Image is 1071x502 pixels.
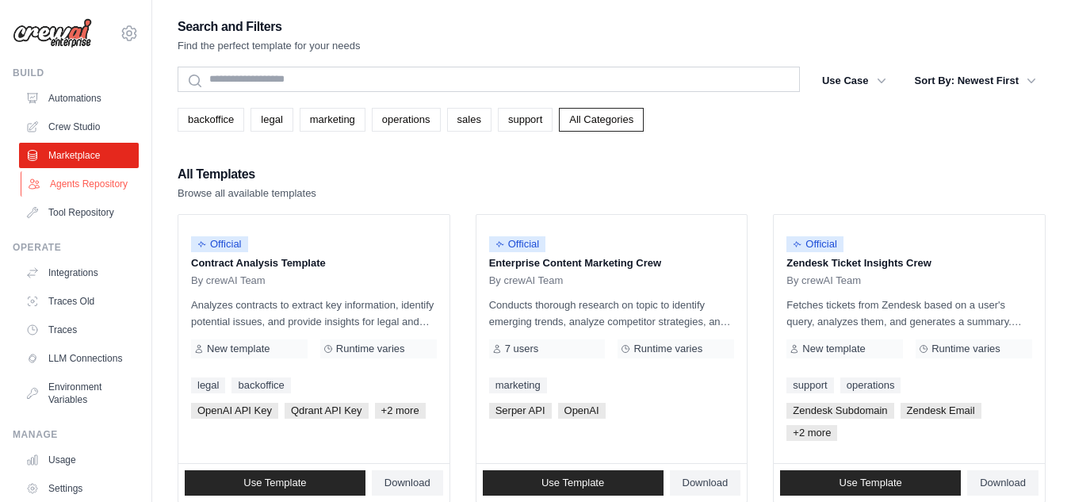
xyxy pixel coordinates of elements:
[786,425,837,441] span: +2 more
[185,470,365,496] a: Use Template
[786,377,833,393] a: support
[901,403,981,419] span: Zendesk Email
[191,236,248,252] span: Official
[178,163,316,186] h2: All Templates
[786,403,893,419] span: Zendesk Subdomain
[285,403,369,419] span: Qdrant API Key
[13,18,92,48] img: Logo
[13,428,139,441] div: Manage
[447,108,492,132] a: sales
[980,477,1026,489] span: Download
[191,403,278,419] span: OpenAI API Key
[19,260,139,285] a: Integrations
[483,470,664,496] a: Use Template
[191,297,437,330] p: Analyzes contracts to extract key information, identify potential issues, and provide insights fo...
[19,289,139,314] a: Traces Old
[19,143,139,168] a: Marketplace
[207,343,270,355] span: New template
[178,38,361,54] p: Find the perfect template for your needs
[191,274,266,287] span: By crewAI Team
[967,470,1038,496] a: Download
[802,343,865,355] span: New template
[670,470,741,496] a: Download
[489,297,735,330] p: Conducts thorough research on topic to identify emerging trends, analyze competitor strategies, a...
[786,255,1032,271] p: Zendesk Ticket Insights Crew
[243,477,306,489] span: Use Template
[178,108,244,132] a: backoffice
[19,114,139,140] a: Crew Studio
[489,274,564,287] span: By crewAI Team
[683,477,729,489] span: Download
[375,403,426,419] span: +2 more
[786,297,1032,330] p: Fetches tickets from Zendesk based on a user's query, analyzes them, and generates a summary. Out...
[19,86,139,111] a: Automations
[19,200,139,225] a: Tool Repository
[13,241,139,254] div: Operate
[336,343,405,355] span: Runtime varies
[813,67,896,95] button: Use Case
[191,377,225,393] a: legal
[13,67,139,79] div: Build
[19,476,139,501] a: Settings
[840,477,902,489] span: Use Template
[633,343,702,355] span: Runtime varies
[191,255,437,271] p: Contract Analysis Template
[178,16,361,38] h2: Search and Filters
[251,108,293,132] a: legal
[786,236,843,252] span: Official
[19,447,139,473] a: Usage
[21,171,140,197] a: Agents Repository
[498,108,553,132] a: support
[559,108,644,132] a: All Categories
[372,108,441,132] a: operations
[19,374,139,412] a: Environment Variables
[489,236,546,252] span: Official
[300,108,365,132] a: marketing
[19,346,139,371] a: LLM Connections
[541,477,604,489] span: Use Template
[384,477,430,489] span: Download
[231,377,290,393] a: backoffice
[558,403,606,419] span: OpenAI
[840,377,901,393] a: operations
[780,470,961,496] a: Use Template
[905,67,1046,95] button: Sort By: Newest First
[178,186,316,201] p: Browse all available templates
[372,470,443,496] a: Download
[489,377,547,393] a: marketing
[19,317,139,343] a: Traces
[931,343,1000,355] span: Runtime varies
[505,343,539,355] span: 7 users
[489,255,735,271] p: Enterprise Content Marketing Crew
[489,403,552,419] span: Serper API
[786,274,861,287] span: By crewAI Team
